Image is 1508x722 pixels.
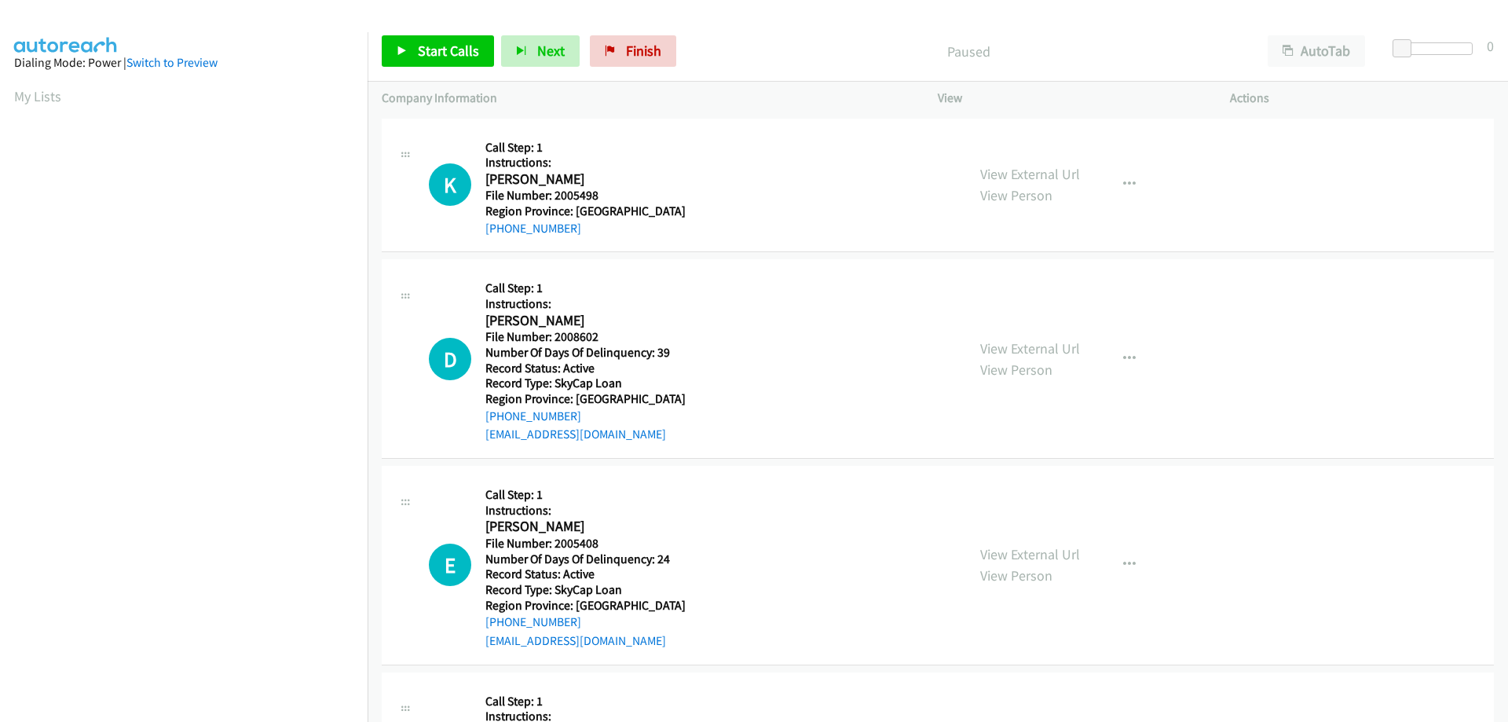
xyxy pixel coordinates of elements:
a: [EMAIL_ADDRESS][DOMAIN_NAME] [485,427,666,442]
h5: File Number: 2008602 [485,329,686,345]
h5: Call Step: 1 [485,694,686,709]
p: Actions [1230,89,1494,108]
span: Next [537,42,565,60]
h1: E [429,544,471,586]
h5: Call Step: 1 [485,487,686,503]
h2: [PERSON_NAME] [485,518,668,536]
h5: Number Of Days Of Delinquency: 24 [485,552,686,567]
h5: File Number: 2005408 [485,536,686,552]
a: Switch to Preview [126,55,218,70]
h5: Instructions: [485,503,686,519]
a: [PHONE_NUMBER] [485,614,581,629]
span: Finish [626,42,661,60]
p: View [938,89,1202,108]
h5: Record Type: SkyCap Loan [485,376,686,391]
div: The call is yet to be attempted [429,163,471,206]
h2: [PERSON_NAME] [485,312,668,330]
a: View Person [980,566,1052,585]
div: The call is yet to be attempted [429,338,471,380]
p: Paused [697,41,1239,62]
a: Start Calls [382,35,494,67]
p: Company Information [382,89,910,108]
a: View Person [980,186,1052,204]
h5: Instructions: [485,155,686,170]
a: [PHONE_NUMBER] [485,409,581,423]
div: Dialing Mode: Power | [14,53,353,72]
a: View Person [980,361,1052,379]
div: Delay between calls (in seconds) [1400,42,1473,55]
h1: D [429,338,471,380]
div: The call is yet to be attempted [429,544,471,586]
button: AutoTab [1268,35,1365,67]
h5: Record Status: Active [485,361,686,376]
h5: Region Province: [GEOGRAPHIC_DATA] [485,203,686,219]
button: Next [501,35,580,67]
a: [PHONE_NUMBER] [485,221,581,236]
h2: [PERSON_NAME] [485,170,668,189]
a: View External Url [980,339,1080,357]
h5: Region Province: [GEOGRAPHIC_DATA] [485,598,686,614]
a: [EMAIL_ADDRESS][DOMAIN_NAME] [485,633,666,648]
h5: Call Step: 1 [485,140,686,156]
a: My Lists [14,87,61,105]
a: View External Url [980,545,1080,563]
div: 0 [1487,35,1494,57]
h5: Region Province: [GEOGRAPHIC_DATA] [485,391,686,407]
h5: Record Type: SkyCap Loan [485,582,686,598]
h5: Instructions: [485,296,686,312]
h5: Call Step: 1 [485,280,686,296]
h5: Record Status: Active [485,566,686,582]
h5: Number Of Days Of Delinquency: 39 [485,345,686,361]
h5: File Number: 2005498 [485,188,686,203]
a: Finish [590,35,676,67]
span: Start Calls [418,42,479,60]
h1: K [429,163,471,206]
a: View External Url [980,165,1080,183]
